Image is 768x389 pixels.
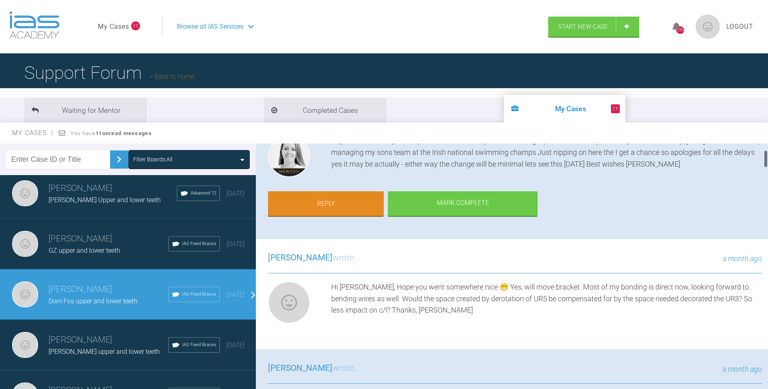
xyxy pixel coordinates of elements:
img: logo-light.3e3ef733.png [9,11,60,39]
span: IAS Fixed Braces [182,291,216,298]
h3: wrote... [268,251,360,265]
div: Hi [PERSON_NAME], Hope you went somewhere nice 😁 Yes, will move bracket. Most of my bonding is di... [331,281,762,327]
span: [PERSON_NAME] Upper and lower teeth [49,196,161,204]
div: Filter Boards: All [133,155,172,164]
div: Hi [PERSON_NAME] was in [GEOGRAPHIC_DATA] a few weeks ago :) this week I'm a part time [MEDICAL_D... [331,135,762,180]
span: GZ upper and lower teeth [49,247,120,254]
span: [DATE] [226,240,245,248]
img: profile.png [696,15,720,39]
span: Start New Case [558,23,608,30]
h3: [PERSON_NAME] [49,182,177,195]
span: a month ago [723,365,762,373]
h1: Support Forum [24,59,194,87]
span: [DATE] [226,190,245,197]
a: Start New Case [548,17,639,37]
img: Neil Fearns [12,231,38,257]
li: Waiting for Mentor [24,98,146,123]
span: You have [70,130,152,136]
li: Completed Cases [264,98,385,123]
span: 11 [131,21,140,30]
span: [DATE] [226,341,245,349]
img: Neil Fearns [12,332,38,358]
img: Neil Fearns [12,281,38,307]
span: [PERSON_NAME] upper and lower teeth [49,348,160,355]
span: My Cases [12,129,54,137]
a: Back to Home [150,73,194,80]
span: a month ago [723,254,762,263]
span: [DATE] [226,291,245,298]
img: chevronRight.28bd32b0.svg [113,153,126,166]
h3: [PERSON_NAME] [49,333,168,347]
img: Emma Dougherty [268,135,310,177]
img: Neil Fearns [12,180,38,206]
a: Logout [726,21,753,32]
span: Dom Fos upper and lower teeth [49,297,137,305]
a: My Cases [98,21,129,32]
h3: wrote... [268,362,360,375]
span: Advanced 12 [191,190,216,197]
img: Neil Fearns [268,281,310,323]
span: [PERSON_NAME] [268,363,332,373]
li: My Cases [504,95,625,123]
a: Reply [268,191,384,216]
h3: [PERSON_NAME] [49,283,168,296]
span: IAS Fixed Braces [182,341,216,349]
strong: 11 unread messages [96,130,152,136]
span: [PERSON_NAME] [268,253,332,262]
h3: [PERSON_NAME] [49,232,168,246]
div: Mark Complete [388,191,538,216]
input: Enter Case ID or Title [6,150,110,169]
span: IAS Fixed Braces [182,240,216,247]
span: Browse all IAS Services [177,21,243,32]
span: 11 [611,104,620,113]
div: 1352 [677,26,684,34]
